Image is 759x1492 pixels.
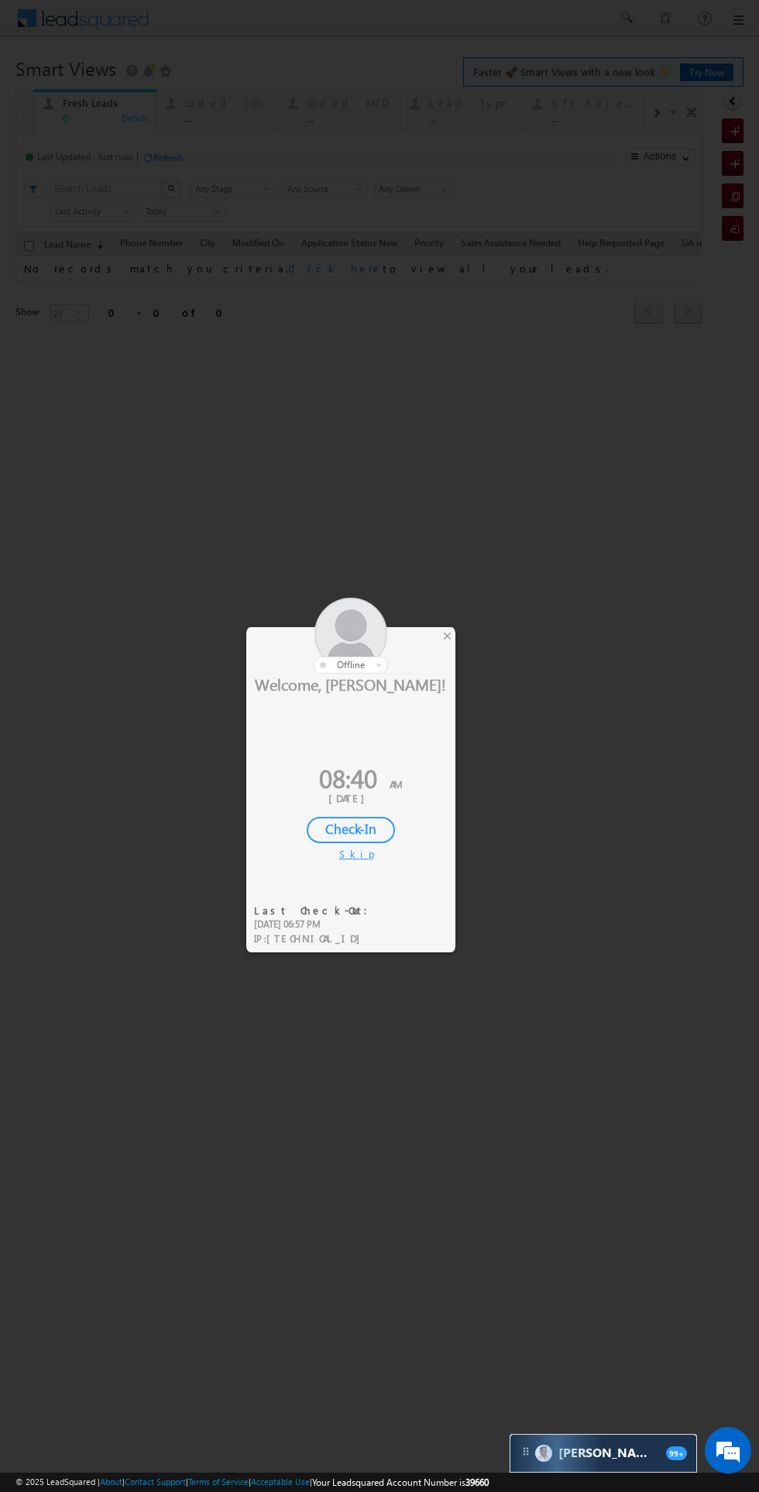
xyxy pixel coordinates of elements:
[439,627,455,644] div: ×
[558,1446,658,1460] span: Carter
[188,1477,249,1487] a: Terms of Service
[510,1434,697,1473] div: carter-dragCarter[PERSON_NAME]99+
[254,931,377,946] div: IP :
[319,760,377,795] span: 08:40
[251,1477,310,1487] a: Acceptable Use
[258,791,444,805] div: [DATE]
[465,1477,489,1488] span: 39660
[125,1477,186,1487] a: Contact Support
[254,917,377,931] div: [DATE] 06:57 PM
[254,904,377,917] div: Last Check-Out:
[246,674,455,694] div: Welcome, [PERSON_NAME]!
[337,659,365,671] span: offline
[520,1446,532,1458] img: carter-drag
[307,817,395,843] div: Check-In
[390,777,402,791] span: AM
[535,1445,552,1462] img: Carter
[266,931,368,945] span: [TECHNICAL_ID]
[339,847,362,861] div: Skip
[100,1477,122,1487] a: About
[312,1477,489,1488] span: Your Leadsquared Account Number is
[15,1475,489,1490] span: © 2025 LeadSquared | | | | |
